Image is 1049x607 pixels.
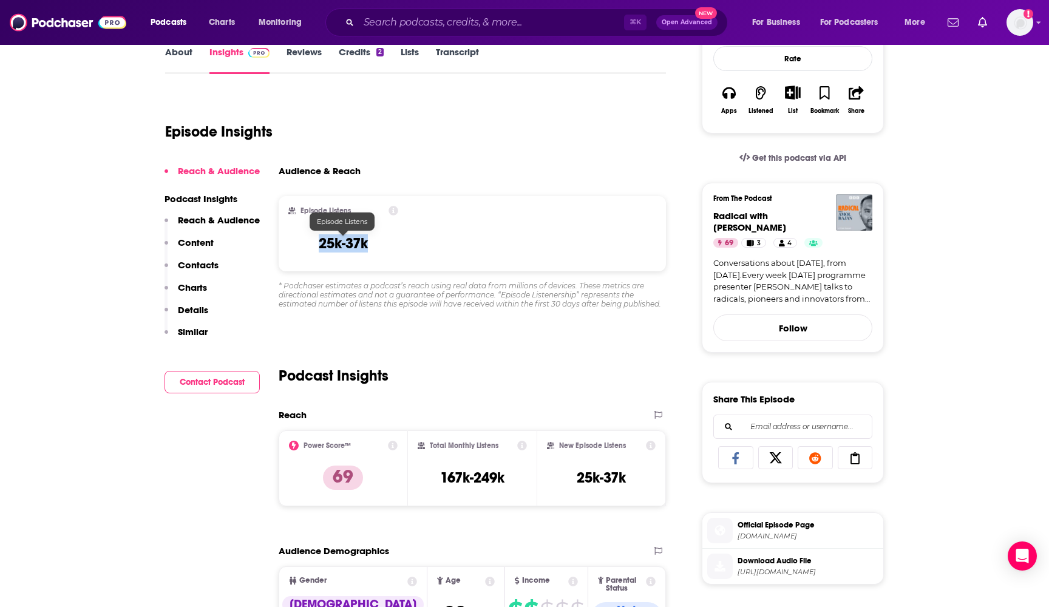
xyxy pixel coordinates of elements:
button: Listened [745,78,776,122]
span: Open Advanced [662,19,712,25]
button: open menu [896,13,940,32]
p: Charts [178,282,207,293]
div: Search followers [713,415,872,439]
button: Charts [165,282,207,304]
button: Details [165,304,208,327]
button: Contacts [165,259,219,282]
button: open menu [744,13,815,32]
span: For Business [752,14,800,31]
span: Get this podcast via API [752,153,846,163]
a: Radical with Amol Rajan [713,210,786,233]
button: Reach & Audience [165,165,260,188]
a: Show notifications dropdown [973,12,992,33]
button: Share [841,78,872,122]
p: Details [178,304,208,316]
h2: Episode Listens [300,206,351,215]
button: open menu [250,13,317,32]
button: Show profile menu [1007,9,1033,36]
svg: Add a profile image [1024,9,1033,19]
button: Bookmark [809,78,840,122]
a: Transcript [436,46,479,74]
a: Share on X/Twitter [758,446,793,469]
div: List [788,107,798,115]
h3: 167k-249k [440,469,504,487]
span: New [695,7,717,19]
p: Content [178,237,214,248]
span: Logged in as kkade [1007,9,1033,36]
div: Share [848,107,864,115]
h3: Audience & Reach [279,165,361,177]
img: Radical with Amol Rajan [836,194,872,231]
div: Rate [713,46,872,71]
p: Contacts [178,259,219,271]
div: Apps [721,107,737,115]
button: Similar [165,326,208,348]
div: * Podchaser estimates a podcast’s reach using real data from millions of devices. These metrics a... [279,281,666,308]
span: For Podcasters [820,14,878,31]
a: Share on Reddit [798,446,833,469]
a: Lists [401,46,419,74]
span: 3 [757,237,761,249]
h2: New Episode Listens [559,441,626,450]
span: Charts [209,14,235,31]
button: Content [165,237,214,259]
a: About [165,46,192,74]
div: Search podcasts, credits, & more... [337,8,739,36]
a: Download Audio File[URL][DOMAIN_NAME] [707,554,878,579]
button: Follow [713,314,872,341]
h2: Total Monthly Listens [430,441,498,450]
a: Show notifications dropdown [943,12,963,33]
img: Podchaser - Follow, Share and Rate Podcasts [10,11,126,34]
h2: Reach [279,409,307,421]
a: Share on Facebook [718,446,753,469]
h1: Episode Insights [165,123,273,141]
span: Parental Status [606,577,643,592]
p: Reach & Audience [178,214,260,226]
span: Monitoring [259,14,302,31]
div: 2 [376,48,384,56]
a: Charts [201,13,242,32]
a: Copy Link [838,446,873,469]
a: InsightsPodchaser Pro [209,46,270,74]
button: Reach & Audience [165,214,260,237]
input: Search podcasts, credits, & more... [359,13,624,32]
span: Official Episode Page [738,520,878,531]
div: Listened [749,107,773,115]
button: Open AdvancedNew [656,15,718,30]
span: Radical with [PERSON_NAME] [713,210,786,233]
button: Contact Podcast [165,371,260,393]
p: Similar [178,326,208,337]
div: Show More ButtonList [777,78,809,122]
span: Episode Listens [317,217,367,226]
a: 3 [741,238,766,248]
span: Gender [299,577,327,585]
span: ⌘ K [624,15,647,30]
a: Credits2 [339,46,384,74]
h3: 25k-37k [319,234,368,253]
h2: Power Score™ [304,441,351,450]
h3: From The Podcast [713,194,863,203]
span: http://open.live.bbc.co.uk/mediaselector/6/redir/version/2.0/mediaset/audio-nondrm-download-rss/p... [738,568,878,577]
h3: Share This Episode [713,393,795,405]
img: User Profile [1007,9,1033,36]
a: Official Episode Page[DOMAIN_NAME] [707,518,878,543]
input: Email address or username... [724,415,862,438]
span: Download Audio File [738,555,878,566]
h3: 25k-37k [577,469,626,487]
div: Open Intercom Messenger [1008,541,1037,571]
a: Get this podcast via API [730,143,856,173]
button: open menu [142,13,202,32]
a: 4 [773,238,797,248]
a: Reviews [287,46,322,74]
a: Conversations about [DATE], from [DATE].Every week [DATE] programme presenter [PERSON_NAME] talks... [713,257,872,305]
span: bbc.co.uk [738,532,878,541]
p: 69 [323,466,363,490]
div: Bookmark [810,107,839,115]
span: Age [446,577,461,585]
span: 69 [725,237,733,249]
span: Podcasts [151,14,186,31]
p: Podcast Insights [165,193,260,205]
button: Show More Button [780,86,805,99]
